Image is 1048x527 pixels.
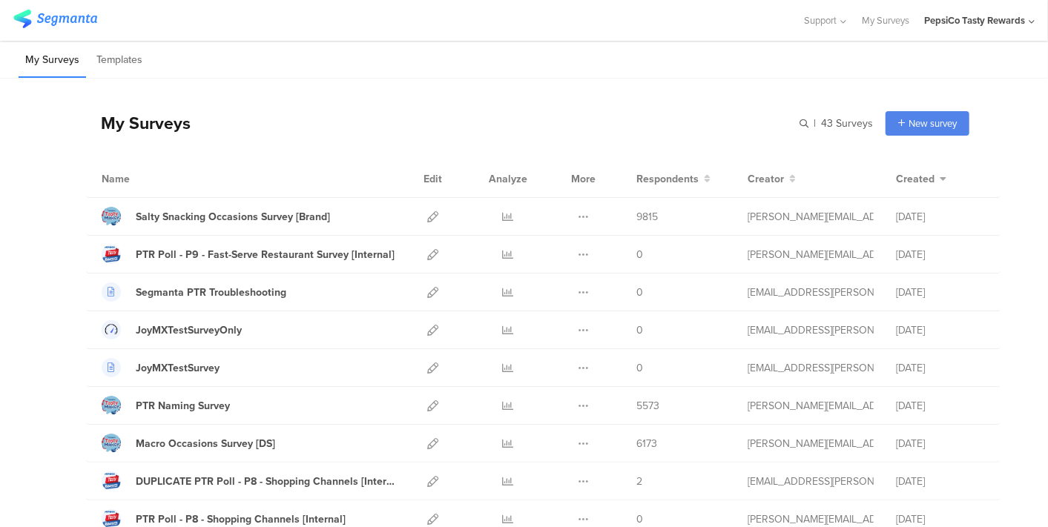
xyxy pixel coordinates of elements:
span: 6173 [636,436,657,451]
button: Creator [748,171,796,187]
div: [DATE] [896,285,985,300]
a: DUPLICATE PTR Poll - P8 - Shopping Channels [Internal] - test [102,471,395,491]
div: megan.lynch@pepsico.com [748,511,874,527]
div: PTR Poll - P8 - Shopping Channels [Internal] [136,511,346,527]
span: 0 [636,247,643,262]
div: [DATE] [896,247,985,262]
img: segmanta logo [13,10,97,28]
div: andreza.godoy.contractor@pepsico.com [748,474,874,489]
button: Created [896,171,946,187]
div: andreza.godoy.contractor@pepsico.com [748,285,874,300]
li: My Surveys [19,43,86,78]
span: 9815 [636,209,658,225]
div: megan.lynch@pepsico.com [748,436,874,451]
div: Edit [417,160,449,197]
div: Salty Snacking Occasions Survey [Brand] [136,209,330,225]
span: 0 [636,511,643,527]
div: [DATE] [896,511,985,527]
span: Respondents [636,171,699,187]
div: Segmanta PTR Troubleshooting [136,285,286,300]
span: 2 [636,474,642,489]
span: 5573 [636,398,659,414]
div: Macro Occasions Survey [DS] [136,436,275,451]
div: [DATE] [896,436,985,451]
span: 0 [636,360,643,376]
button: Respondents [636,171,711,187]
div: Name [102,171,191,187]
div: PTR Poll - P9 - Fast-Serve Restaurant Survey [Internal] [136,247,395,262]
div: [DATE] [896,322,985,338]
div: PTR Naming Survey [136,398,230,414]
div: andreza.godoy.contractor@pepsico.com [748,322,874,338]
div: [DATE] [896,360,985,376]
div: megan.lynch@pepsico.com [748,398,874,414]
div: PepsiCo Tasty Rewards [924,13,1025,27]
span: | [811,116,818,131]
div: More [567,160,599,197]
span: 0 [636,285,643,300]
div: megan.lynch@pepsico.com [748,209,874,225]
a: Macro Occasions Survey [DS] [102,434,275,453]
div: [DATE] [896,398,985,414]
span: New survey [909,116,957,130]
a: PTR Poll - P9 - Fast-Serve Restaurant Survey [Internal] [102,245,395,264]
div: My Surveys [86,110,191,136]
div: DUPLICATE PTR Poll - P8 - Shopping Channels [Internal] - test [136,474,395,489]
a: JoyMXTestSurvey [102,358,220,377]
div: andreza.godoy.contractor@pepsico.com [748,360,874,376]
a: Salty Snacking Occasions Survey [Brand] [102,207,330,226]
div: [DATE] [896,474,985,489]
div: megan.lynch@pepsico.com [748,247,874,262]
span: 0 [636,322,643,338]
div: [DATE] [896,209,985,225]
div: Analyze [486,160,530,197]
span: Support [805,13,837,27]
a: JoyMXTestSurveyOnly [102,320,242,339]
span: 43 Surveys [821,116,873,131]
span: Creator [748,171,784,187]
a: PTR Naming Survey [102,396,230,415]
a: Segmanta PTR Troubleshooting [102,282,286,302]
div: JoyMXTestSurveyOnly [136,322,242,338]
div: JoyMXTestSurvey [136,360,220,376]
span: Created [896,171,935,187]
li: Templates [90,43,149,78]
